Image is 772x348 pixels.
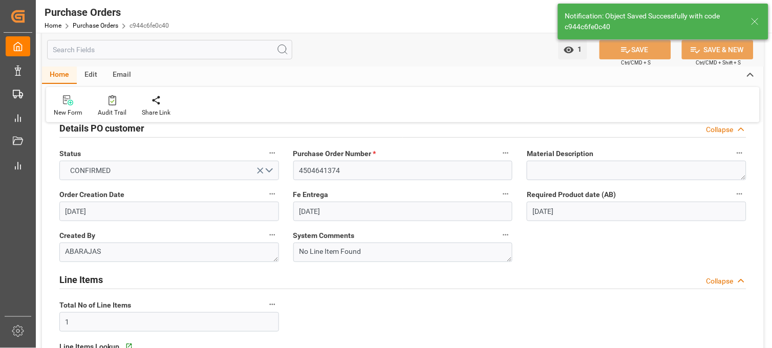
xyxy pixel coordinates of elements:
span: Status [59,148,81,159]
span: Created By [59,230,95,241]
div: Notification: Object Saved Successfully with code c944c6fe0c40 [565,11,741,32]
button: SAVE [599,40,671,59]
a: Home [45,22,61,29]
span: Fe Entrega [293,189,329,200]
a: Purchase Orders [73,22,118,29]
h2: Line Items [59,273,103,287]
button: SAVE & NEW [682,40,754,59]
div: New Form [54,108,82,117]
span: Required Product date (AB) [527,189,616,200]
span: System Comments [293,230,355,241]
div: Audit Trail [98,108,126,117]
button: Purchase Order Number * [499,146,512,160]
div: Edit [77,67,105,84]
input: DD-MM-YYYY [293,202,513,221]
div: Collapse [706,276,734,287]
button: Material Description [733,146,746,160]
div: Home [42,67,77,84]
span: CONFIRMED [66,165,116,176]
button: Fe Entrega [499,187,512,201]
div: Purchase Orders [45,5,169,20]
span: Order Creation Date [59,189,124,200]
span: 1 [574,45,582,53]
button: Required Product date (AB) [733,187,746,201]
button: Created By [266,228,279,242]
span: Purchase Order Number [293,148,376,159]
button: open menu [559,40,587,59]
button: Total No of Line Items [266,298,279,311]
button: Order Creation Date [266,187,279,201]
div: Share Link [142,108,170,117]
button: System Comments [499,228,512,242]
span: Total No of Line Items [59,300,131,311]
span: Material Description [527,148,593,159]
button: Status [266,146,279,160]
input: DD-MM-YYYY [59,202,279,221]
input: Search Fields [47,40,292,59]
h2: Details PO customer [59,121,144,135]
textarea: ABARAJAS [59,243,279,262]
span: Ctrl/CMD + S [621,59,651,67]
div: Collapse [706,124,734,135]
span: Ctrl/CMD + Shift + S [696,59,741,67]
div: Email [105,67,139,84]
button: open menu [59,161,279,180]
input: DD-MM-YYYY [527,202,746,221]
textarea: No Line Item Found [293,243,513,262]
